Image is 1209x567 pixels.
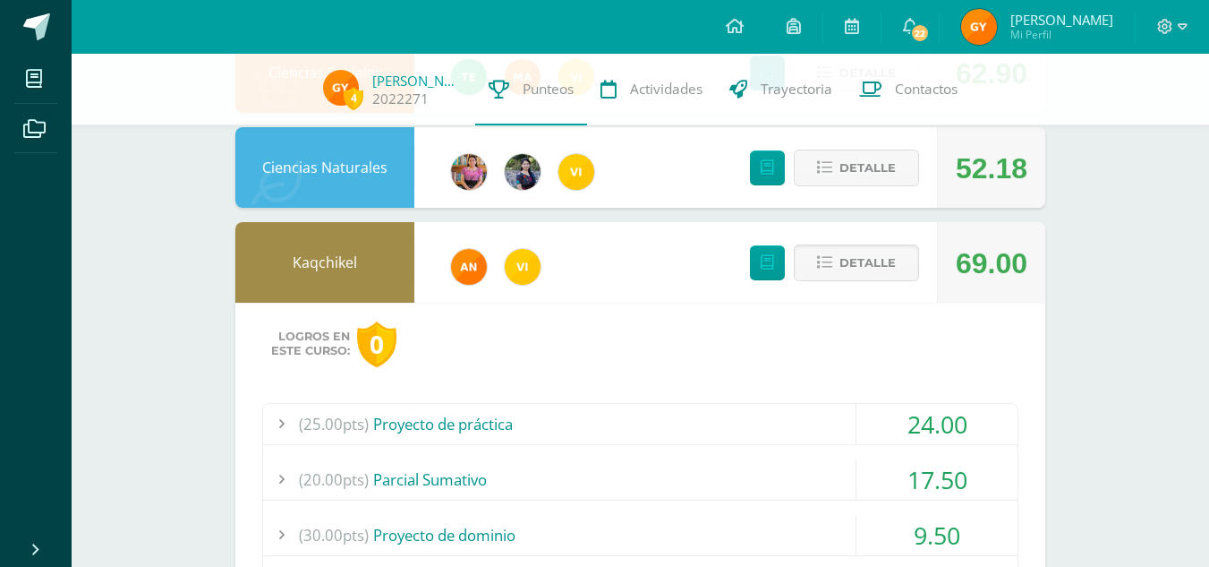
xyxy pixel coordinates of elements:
span: Detalle [839,151,896,185]
a: Actividades [587,54,716,125]
button: Detalle [794,245,919,281]
span: Mi Perfil [1010,27,1113,42]
img: fc6731ddebfef4a76f049f6e852e62c4.png [451,249,487,285]
img: f428c1eda9873657749a26557ec094a8.png [558,154,594,190]
div: Proyecto de práctica [263,404,1017,444]
div: 24.00 [856,404,1017,444]
span: 22 [910,23,930,43]
div: 69.00 [956,223,1027,304]
img: e8319d1de0642b858999b202df7e829e.png [451,154,487,190]
span: Logros en este curso: [271,330,350,358]
div: Parcial Sumativo [263,460,1017,500]
img: b2b209b5ecd374f6d147d0bc2cef63fa.png [505,154,541,190]
span: (25.00pts) [299,404,369,444]
img: 55938a60418325c8e9e9de55240f5e9f.png [961,9,997,45]
div: Ciencias Naturales [235,127,414,208]
span: Punteos [523,80,574,99]
div: Kaqchikel [235,222,414,303]
div: 9.50 [856,515,1017,555]
a: Contactos [846,54,971,125]
span: Actividades [630,80,702,99]
span: Trayectoria [761,80,832,99]
button: Detalle [794,150,919,186]
span: (30.00pts) [299,515,369,555]
div: Proyecto de dominio [263,515,1017,555]
a: [PERSON_NAME] [372,72,462,90]
span: Contactos [895,80,958,99]
span: 4 [344,87,363,109]
a: Punteos [475,54,587,125]
a: 2022271 [372,90,429,108]
span: (20.00pts) [299,460,369,500]
span: [PERSON_NAME] [1010,11,1113,29]
span: Detalle [839,246,896,279]
img: f428c1eda9873657749a26557ec094a8.png [505,249,541,285]
div: 17.50 [856,460,1017,500]
img: 55938a60418325c8e9e9de55240f5e9f.png [323,70,359,106]
a: Trayectoria [716,54,846,125]
div: 52.18 [956,128,1027,209]
div: 0 [357,322,396,367]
